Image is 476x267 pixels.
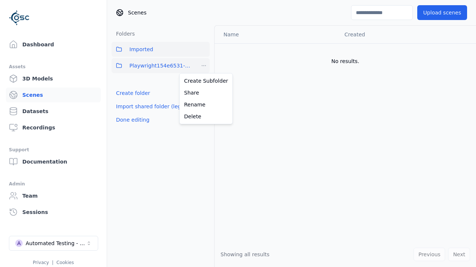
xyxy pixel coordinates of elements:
[181,75,231,87] a: Create Subfolder
[181,111,231,122] a: Delete
[181,87,231,99] a: Share
[181,99,231,111] a: Rename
